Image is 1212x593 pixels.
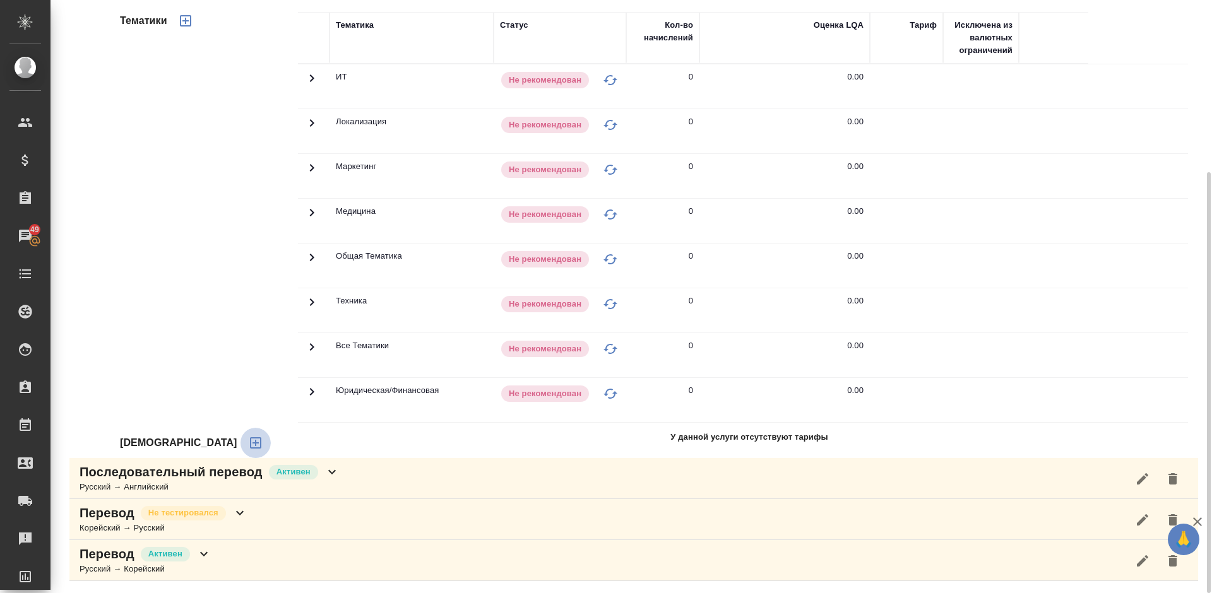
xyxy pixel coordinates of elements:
div: 0 [689,384,693,397]
button: Изменить статус на "В черном списке" [601,384,620,403]
button: Изменить статус на "В черном списке" [601,205,620,224]
p: Последовательный перевод [80,463,263,481]
div: Последовательный переводАктивенРусский → Английский [69,458,1198,499]
div: Статус [500,19,528,32]
span: Toggle Row Expanded [304,257,319,267]
p: Перевод [80,545,134,563]
button: Изменить статус на "В черном списке" [601,160,620,179]
td: Юридическая/Финансовая [330,378,494,422]
button: Изменить статус на "В черном списке" [601,339,620,358]
td: Все Тематики [330,333,494,377]
p: Не тестировался [148,507,218,519]
span: Toggle Row Expanded [304,347,319,356]
div: 0 [689,205,693,218]
td: Техника [330,288,494,332]
div: Кол-во начислений [633,19,693,44]
p: Активен [148,548,182,560]
div: Тариф [910,19,937,32]
span: Toggle Row Expanded [304,123,319,132]
td: Медицина [330,199,494,243]
div: Русский → Английский [80,481,340,493]
p: Не рекомендован [509,253,581,266]
p: Перевод [80,504,134,522]
button: Добавить тариф [241,428,271,458]
span: Toggle Row Expanded [304,168,319,177]
button: Изменить статус на "В черном списке" [601,115,620,134]
button: Добавить тематику [170,6,201,36]
div: Русский → Корейский [80,563,211,575]
button: Удалить услугу [1158,464,1188,494]
button: Удалить услугу [1158,505,1188,535]
td: 0.00 [699,288,870,332]
p: Не рекомендован [509,163,581,176]
button: Редактировать услугу [1127,546,1158,576]
div: Тематика [336,19,374,32]
div: ПереводНе тестировалсяКорейский → Русский [69,499,1198,540]
button: Редактировать услугу [1127,464,1158,494]
td: Локализация [330,109,494,153]
td: 0.00 [699,244,870,288]
div: 0 [689,339,693,352]
td: Общая Тематика [330,244,494,288]
td: Маркетинг [330,154,494,198]
h4: Тематики [120,13,167,28]
div: Оценка LQA [814,19,864,32]
p: Не рекомендован [509,119,581,131]
div: 0 [689,71,693,83]
button: Изменить статус на "В черном списке" [601,295,620,314]
button: Изменить статус на "В черном списке" [601,250,620,269]
div: 0 [689,115,693,128]
div: 0 [689,160,693,173]
div: 0 [689,295,693,307]
button: Изменить статус на "В черном списке" [601,71,620,90]
td: 0.00 [699,109,870,153]
div: Корейский → Русский [80,522,247,534]
span: Toggle Row Expanded [304,392,319,401]
span: 🙏 [1173,526,1194,553]
button: 🙏 [1168,524,1199,555]
p: Не рекомендован [509,343,581,355]
a: 49 [3,220,47,252]
td: ИТ [330,64,494,109]
p: Активен [276,466,311,478]
div: ПереводАктивенРусский → Корейский [69,540,1198,581]
p: Не рекомендован [509,387,581,400]
span: Toggle Row Expanded [304,78,319,88]
span: Toggle Row Expanded [304,213,319,222]
td: 0.00 [699,64,870,109]
div: 0 [689,250,693,262]
p: Не рекомендован [509,298,581,310]
td: 0.00 [699,378,870,422]
p: Не рекомендован [509,74,581,86]
td: 0.00 [699,154,870,198]
button: Редактировать услугу [1127,505,1158,535]
p: У данной услуги отсутствуют тарифы [670,431,828,443]
div: Исключена из валютных ограничений [949,19,1013,57]
h4: [DEMOGRAPHIC_DATA] [120,435,237,450]
p: Не рекомендован [509,208,581,221]
td: 0.00 [699,199,870,243]
td: 0.00 [699,333,870,377]
span: Toggle Row Expanded [304,302,319,312]
span: 49 [23,223,47,236]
